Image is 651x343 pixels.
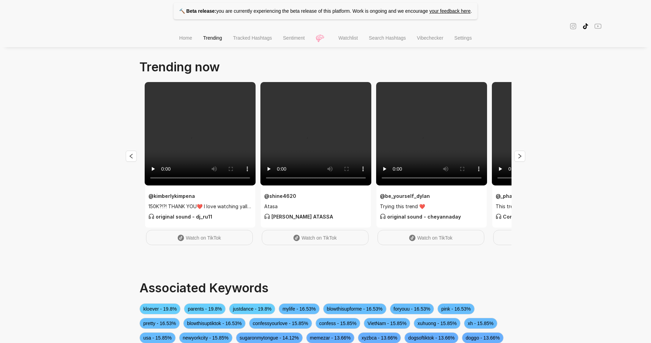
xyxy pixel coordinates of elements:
span: instagram [570,22,577,30]
strong: @ shine4620 [264,193,296,199]
span: VietNam - 15.85% [364,318,410,329]
strong: Confess Your Love [496,214,550,220]
a: your feedback here [429,8,471,14]
span: mylife - 16.53% [279,303,319,314]
span: pink - 16.53% [437,303,475,314]
strong: @ be_yourself_dylan [380,193,430,199]
span: foryouu - 16.53% [390,303,434,314]
span: youtube [595,22,601,30]
span: Trending now [139,59,220,74]
span: confessyourlove - 15.85% [249,318,312,329]
span: Associated Keywords [139,280,268,295]
span: 150K?!?! THANK YOU❤️ I love watching yall do this trend😊 [148,203,252,210]
span: kloever - 19.8% [139,303,180,314]
span: Atasa [264,203,368,210]
span: Home [179,35,192,41]
span: This trend is really awesome😩🤘 Lyrics: Confess Your Love✨ | [496,203,599,210]
span: Sentiment [283,35,305,41]
span: customer-service [264,213,270,219]
span: customer-service [148,213,154,219]
span: blowthisuptiktok - 16.53% [183,318,246,329]
span: confess - 15.85% [316,318,360,329]
strong: [PERSON_NAME] ATASSA [264,214,333,220]
span: pretty - 16.53% [139,318,180,329]
strong: @ kimberlykimpena [148,193,195,199]
a: Watch on TikTok [262,230,369,245]
strong: original sound - dj_ru11 [148,214,212,220]
span: Vibechecker [417,35,443,41]
strong: @ _phanh_1539 [496,193,532,199]
span: Watch on TikTok [417,235,452,241]
span: Watchlist [339,35,358,41]
span: Tracked Hashtags [233,35,272,41]
span: blowthisupforme - 16.53% [323,303,386,314]
span: Watch on TikTok [186,235,221,241]
span: customer-service [380,213,386,219]
span: Watch on TikTok [301,235,337,241]
a: Watch on TikTok [378,230,484,245]
strong: original sound - cheyannaday [380,214,461,220]
p: you are currently experiencing the beta release of this platform. Work is ongoing and we encourage . [174,3,477,19]
strong: 🔨 Beta release: [179,8,216,14]
span: Trending [203,35,222,41]
a: Watch on TikTok [146,230,253,245]
span: Search Hashtags [369,35,406,41]
a: Watch on TikTok [493,230,600,245]
span: Settings [454,35,472,41]
span: xh - 15.85% [464,318,497,329]
span: right [517,153,523,159]
span: parents - 19.8% [184,303,226,314]
span: customer-service [496,213,502,219]
span: Trying this trend ❤️ [380,203,483,210]
span: justdance - 19.8% [229,303,275,314]
span: xuhuong - 15.85% [414,318,461,329]
span: left [128,153,134,159]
